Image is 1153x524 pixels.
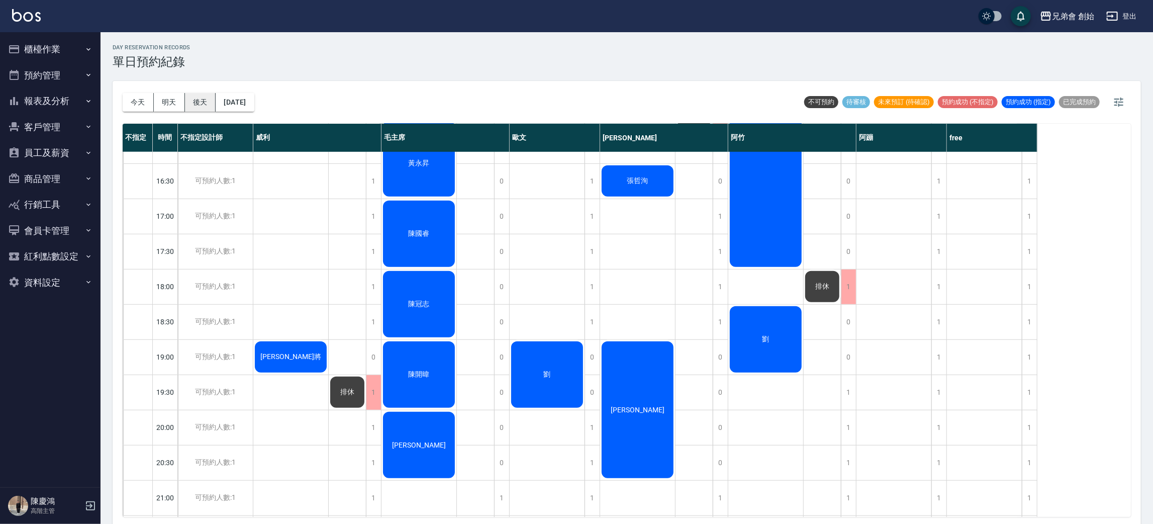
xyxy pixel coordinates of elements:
[390,441,448,449] span: [PERSON_NAME]
[153,304,178,339] div: 18:30
[4,166,97,192] button: 商品管理
[609,406,666,414] span: [PERSON_NAME]
[494,481,509,515] div: 1
[366,410,381,445] div: 1
[841,446,856,480] div: 1
[585,234,600,269] div: 1
[931,375,946,410] div: 1
[178,375,253,410] div: 可預約人數:1
[713,410,728,445] div: 0
[253,124,381,152] div: 威利
[153,339,178,375] div: 19:00
[813,282,831,291] span: 排休
[625,177,650,186] span: 張哲洵
[842,98,870,107] span: 待審核
[931,199,946,234] div: 1
[4,218,97,244] button: 會員卡管理
[153,480,178,515] div: 21:00
[585,270,600,304] div: 1
[4,140,97,166] button: 員工及薪資
[153,375,178,410] div: 19:30
[366,199,381,234] div: 1
[31,496,82,506] h5: 陳慶鴻
[1102,7,1141,26] button: 登出
[1011,6,1031,26] button: save
[600,124,728,152] div: [PERSON_NAME]
[713,199,728,234] div: 1
[1022,305,1037,339] div: 1
[585,199,600,234] div: 1
[585,410,600,445] div: 1
[804,98,838,107] span: 不可預約
[178,124,253,152] div: 不指定設計師
[931,481,946,515] div: 1
[841,199,856,234] div: 0
[366,234,381,269] div: 1
[931,164,946,199] div: 1
[938,98,998,107] span: 預約成功 (不指定)
[1022,340,1037,375] div: 1
[366,305,381,339] div: 1
[931,270,946,304] div: 1
[4,243,97,270] button: 紅利點數設定
[153,410,178,445] div: 20:00
[841,340,856,375] div: 0
[931,410,946,445] div: 1
[407,370,432,379] span: 陳開暐
[1052,10,1094,23] div: 兄弟會 創始
[841,305,856,339] div: 0
[585,305,600,339] div: 1
[1022,481,1037,515] div: 1
[366,375,381,410] div: 1
[931,340,946,375] div: 1
[841,164,856,199] div: 0
[366,270,381,304] div: 1
[713,481,728,515] div: 1
[947,124,1037,152] div: free
[1022,375,1037,410] div: 1
[153,234,178,269] div: 17:30
[153,445,178,480] div: 20:30
[510,124,600,152] div: 歐文
[494,375,509,410] div: 0
[713,375,728,410] div: 0
[1022,446,1037,480] div: 1
[4,88,97,114] button: 報表及分析
[407,159,432,168] span: 黃永昇
[841,375,856,410] div: 1
[713,234,728,269] div: 1
[4,192,97,218] button: 行銷工具
[178,340,253,375] div: 可預約人數:1
[841,481,856,515] div: 1
[841,234,856,269] div: 0
[113,55,190,69] h3: 單日預約紀錄
[713,446,728,480] div: 0
[366,446,381,480] div: 1
[178,305,253,339] div: 可預約人數:1
[494,164,509,199] div: 0
[494,446,509,480] div: 0
[1022,199,1037,234] div: 1
[407,229,432,238] span: 陳國睿
[31,506,82,515] p: 高階主管
[1022,164,1037,199] div: 1
[4,114,97,140] button: 客戶管理
[585,340,600,375] div: 0
[153,163,178,199] div: 16:30
[713,164,728,199] div: 0
[1022,234,1037,269] div: 1
[1022,410,1037,445] div: 1
[931,305,946,339] div: 1
[153,124,178,152] div: 時間
[153,269,178,304] div: 18:00
[713,270,728,304] div: 1
[178,234,253,269] div: 可預約人數:1
[178,164,253,199] div: 可預約人數:1
[728,124,856,152] div: 阿竹
[494,410,509,445] div: 0
[1036,6,1098,27] button: 兄弟會 創始
[178,446,253,480] div: 可預約人數:1
[585,481,600,515] div: 1
[585,164,600,199] div: 1
[366,164,381,199] div: 1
